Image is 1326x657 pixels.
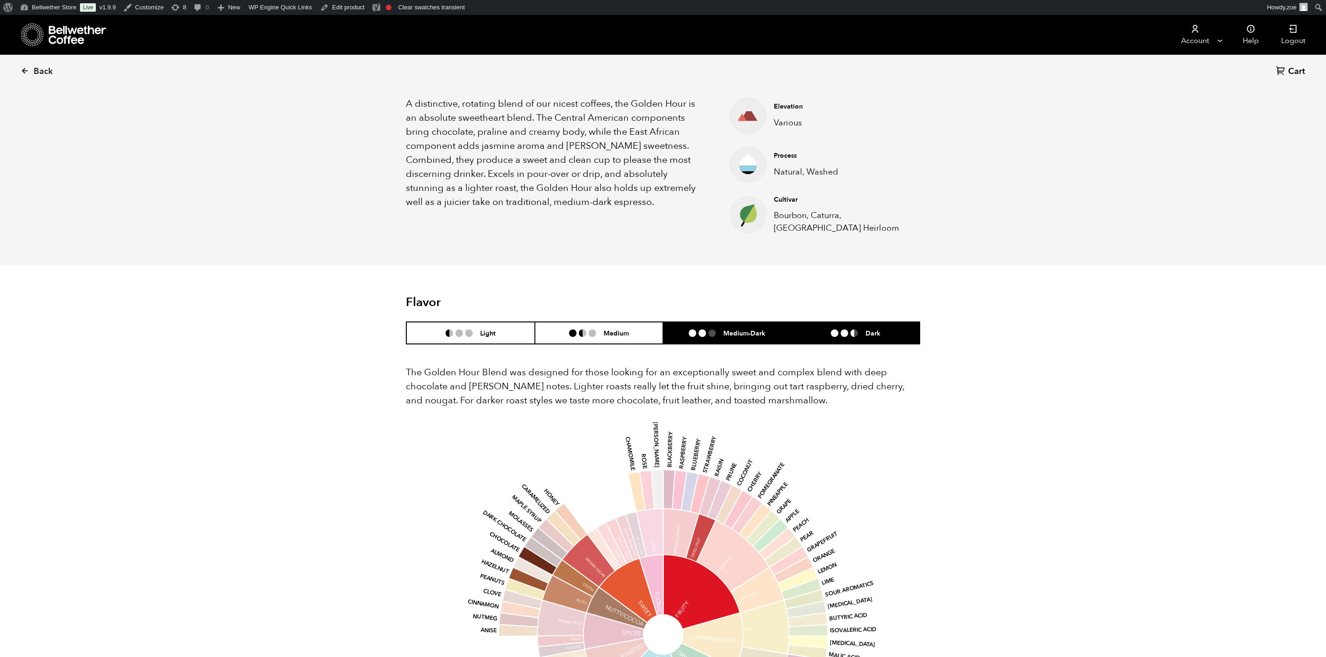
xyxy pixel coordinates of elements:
a: Logout [1270,15,1317,55]
p: A distinctive, rotating blend of our nicest coffees, the Golden Hour is an absolute sweetheart bl... [406,97,706,209]
span: Back [34,66,53,77]
a: Account [1166,15,1224,55]
a: Live [80,3,96,12]
p: The Golden Hour Blend was designed for those looking for an exceptionally sweet and complex blend... [406,365,920,408]
p: Various [774,117,906,129]
h6: Light [480,329,496,337]
span: Cart [1288,66,1305,77]
p: Natural, Washed [774,166,906,178]
h6: Dark [865,329,880,337]
h4: Cultivar [774,195,906,204]
a: Cart [1276,66,1307,78]
h2: Flavor [406,295,577,310]
div: Focus keyphrase not set [386,5,391,10]
h4: Process [774,151,906,161]
p: Bourbon, Caturra, [GEOGRAPHIC_DATA] Heirloom [774,209,906,234]
a: Help [1232,15,1270,55]
h6: Medium-Dark [723,329,765,337]
h4: Elevation [774,102,906,111]
span: zoe [1287,4,1297,11]
h6: Medium [604,329,629,337]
